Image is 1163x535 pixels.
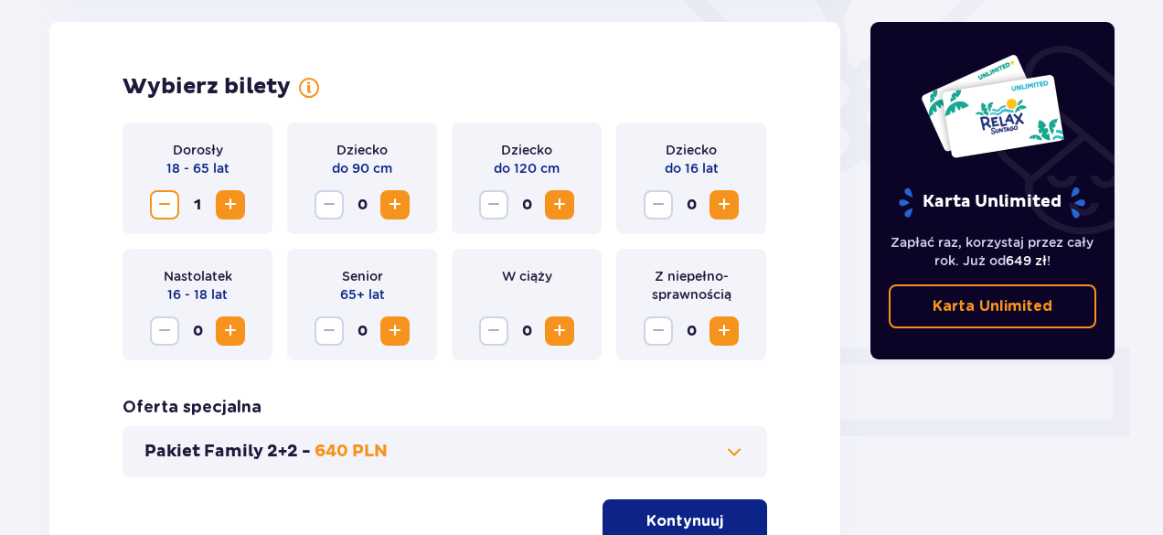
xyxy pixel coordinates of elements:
button: Decrease [315,316,344,346]
button: Decrease [644,190,673,219]
p: Dziecko [501,141,552,159]
p: 16 - 18 lat [167,285,228,304]
p: Wybierz bilety [123,73,291,101]
p: Pakiet Family 2+2 - [144,441,311,463]
button: Increase [545,190,574,219]
button: Decrease [315,190,344,219]
span: 0 [183,316,212,346]
button: Increase [710,190,739,219]
button: Pakiet Family 2+2 -640 PLN [144,441,745,463]
p: 640 PLN [315,441,388,463]
p: Karta Unlimited [933,296,1052,316]
button: Increase [380,316,410,346]
button: Increase [380,190,410,219]
button: Decrease [479,190,508,219]
p: Karta Unlimited [897,187,1087,219]
button: Decrease [479,316,508,346]
p: Oferta specjalna [123,397,261,419]
span: 649 zł [1006,253,1047,268]
p: Dorosły [173,141,223,159]
p: 65+ lat [340,285,385,304]
p: Z niepełno­sprawnością [631,267,752,304]
button: Increase [216,190,245,219]
p: Dziecko [666,141,717,159]
span: 0 [512,190,541,219]
span: 0 [512,316,541,346]
button: Increase [545,316,574,346]
p: do 16 lat [665,159,719,177]
button: Decrease [150,190,179,219]
p: 18 - 65 lat [166,159,229,177]
p: Zapłać raz, korzystaj przez cały rok. Już od ! [889,233,1097,270]
p: Dziecko [336,141,388,159]
button: Decrease [644,316,673,346]
p: Senior [342,267,383,285]
p: do 120 cm [494,159,560,177]
span: 0 [347,190,377,219]
button: Increase [216,316,245,346]
span: 1 [183,190,212,219]
p: Kontynuuj [646,511,723,531]
button: Decrease [150,316,179,346]
p: do 90 cm [332,159,392,177]
a: Karta Unlimited [889,284,1097,328]
button: Increase [710,316,739,346]
p: Nastolatek [164,267,232,285]
span: 0 [677,190,706,219]
span: 0 [677,316,706,346]
p: W ciąży [502,267,552,285]
span: 0 [347,316,377,346]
